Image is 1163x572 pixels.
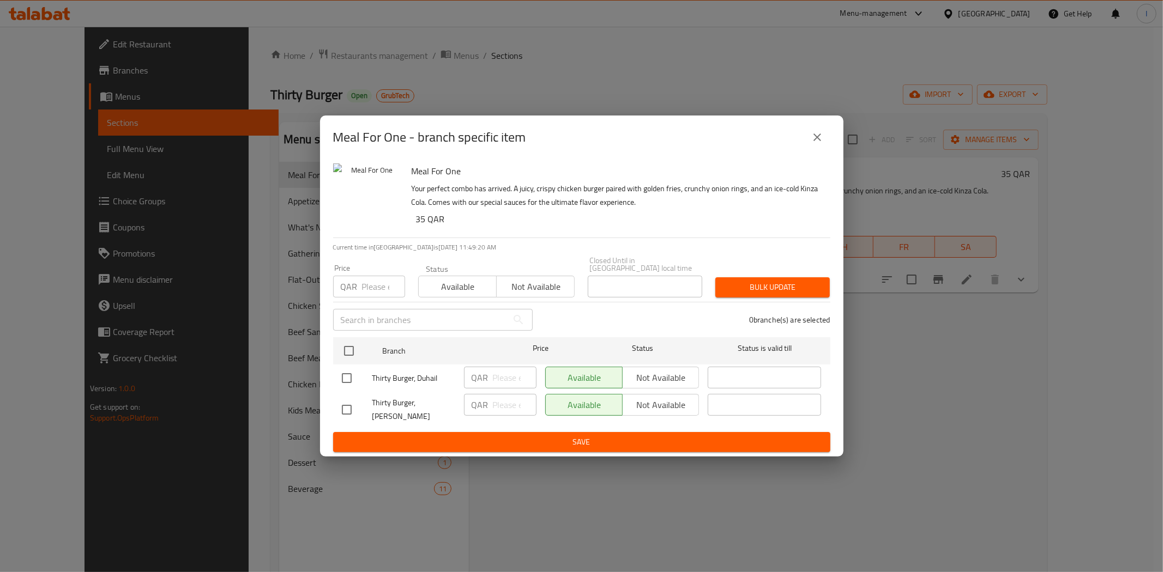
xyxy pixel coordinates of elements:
button: Available [418,276,497,297]
span: Status is valid till [708,342,821,355]
img: Meal For One [333,163,403,233]
button: Save [333,432,830,452]
p: QAR [472,371,489,384]
p: Your perfect combo has arrived. A juicy, crispy chicken burger paired with golden fries, crunchy ... [412,182,822,209]
p: 0 branche(s) are selected [749,314,830,325]
span: Status [586,342,699,355]
h6: 35 QAR [416,211,822,227]
button: close [804,124,830,150]
button: Not available [496,276,575,297]
input: Please enter price [493,367,537,388]
span: Thirty Burger, [PERSON_NAME] [372,396,455,423]
input: Please enter price [362,276,405,297]
span: Thirty Burger, Duhail [372,372,455,385]
span: Save [342,435,822,449]
h6: Meal For One [412,163,822,179]
button: Bulk update [715,277,830,297]
span: Bulk update [724,281,821,294]
p: Current time in [GEOGRAPHIC_DATA] is [DATE] 11:49:20 AM [333,242,830,252]
input: Search in branches [333,309,508,331]
span: Not available [501,279,570,295]
p: QAR [341,280,358,293]
p: QAR [472,398,489,411]
span: Price [504,342,577,355]
h2: Meal For One - branch specific item [333,129,526,146]
input: Please enter price [493,394,537,416]
span: Available [423,279,492,295]
span: Branch [382,344,496,358]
